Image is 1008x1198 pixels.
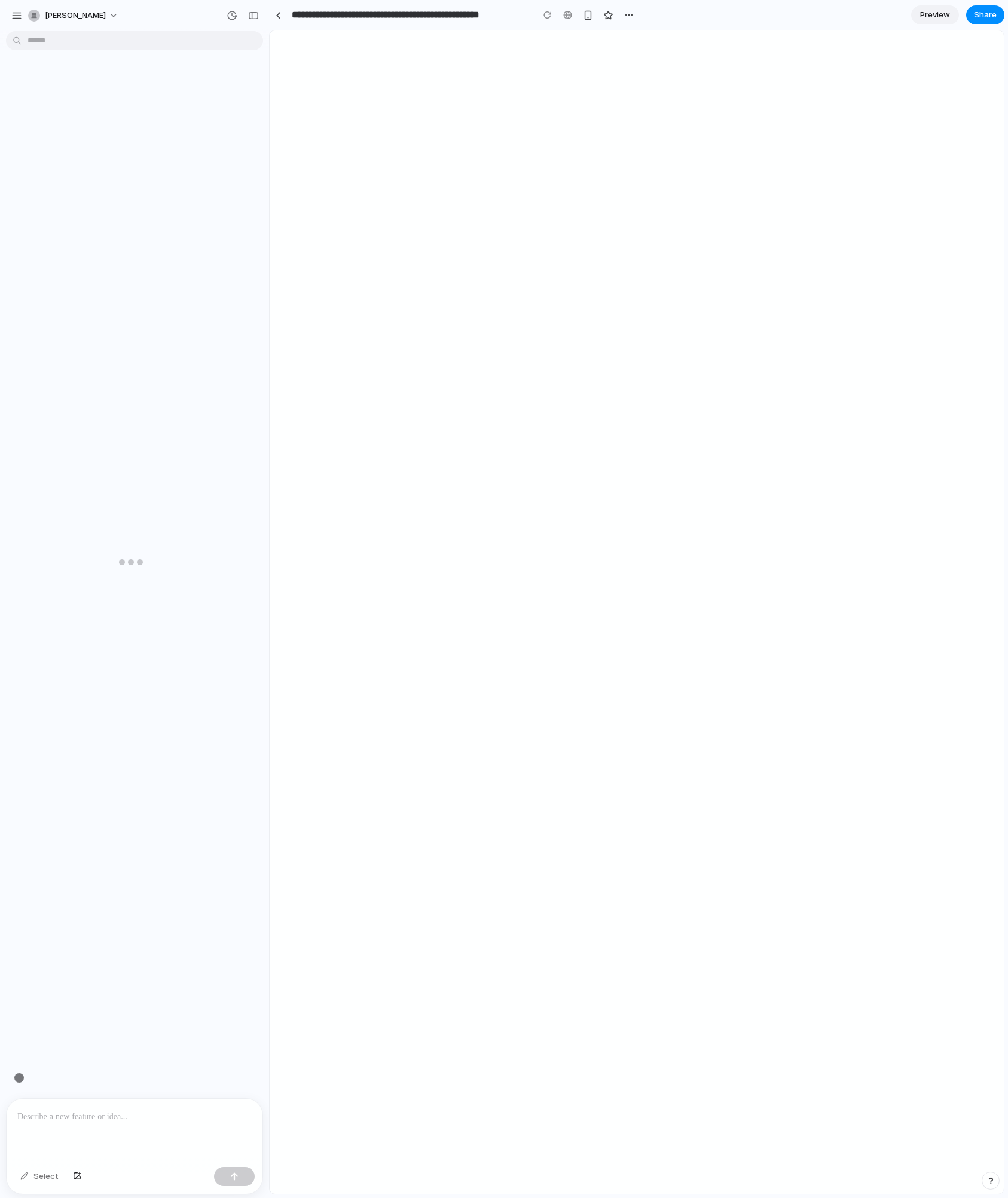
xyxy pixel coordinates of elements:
[45,10,106,22] span: [PERSON_NAME]
[920,9,950,21] span: Preview
[911,5,959,24] a: Preview
[974,9,997,21] span: Share
[966,5,1004,24] button: Share
[23,6,124,25] button: [PERSON_NAME]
